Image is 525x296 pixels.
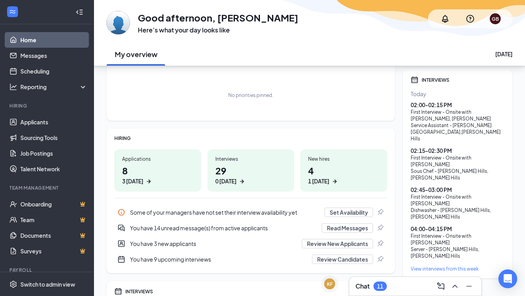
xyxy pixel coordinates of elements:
svg: ArrowRight [331,178,339,185]
div: Server - [PERSON_NAME] Hills , [PERSON_NAME] Hills [411,246,505,259]
a: Talent Network [20,161,87,177]
button: Set Availability [325,208,373,217]
h1: 4 [308,164,379,185]
div: Open Intercom Messenger [498,269,517,288]
div: 02:15 - 02:30 PM [411,147,505,154]
a: DoubleChatActiveYou have 14 unread message(s) from active applicantsRead MessagesPin [114,220,387,236]
div: You have 9 upcoming interviews [114,251,387,267]
svg: ArrowRight [238,178,246,185]
h3: Here’s what your day looks like [138,26,298,34]
svg: ArrowRight [145,178,153,185]
div: First Interview - Onsite with [PERSON_NAME] [411,233,505,246]
h1: 8 [122,164,193,185]
a: Applications83 [DATE]ArrowRight [114,149,201,192]
a: UserEntityYou have 3 new applicantsReview New ApplicantsPin [114,236,387,251]
a: Job Postings [20,145,87,161]
div: INTERVIEWS [125,288,387,295]
h3: Chat [355,282,370,291]
h1: 29 [215,164,287,185]
div: INTERVIEWS [422,77,505,83]
a: View interviews from this week [411,266,505,272]
svg: Calendar [411,76,419,84]
div: First Interview - Onsite with [PERSON_NAME] [411,154,505,168]
div: 11 [377,283,383,290]
a: InfoSome of your managers have not set their interview availability yetSet AvailabilityPin [114,205,387,220]
a: Scheduling [20,63,87,79]
h1: Good afternoon, [PERSON_NAME] [138,11,298,24]
svg: Info [117,208,125,216]
div: First Interview - Onsite with [PERSON_NAME], [PERSON_NAME] [411,109,505,122]
div: Switch to admin view [20,280,75,288]
svg: WorkstreamLogo [9,8,16,16]
svg: DoubleChatActive [117,224,125,232]
div: 0 [DATE] [215,177,236,185]
div: Team Management [9,185,86,191]
div: You have 14 unread message(s) from active applicants [130,224,317,232]
svg: Notifications [440,14,450,23]
div: [DATE] [495,50,512,58]
a: New hires41 [DATE]ArrowRight [300,149,387,192]
a: Messages [20,48,87,63]
div: 04:00 - 04:15 PM [411,225,505,233]
button: ChevronUp [449,280,461,292]
div: Dishwasher - [PERSON_NAME] Hills , [PERSON_NAME] Hills [411,207,505,220]
button: Read Messages [322,223,373,233]
div: First Interview - Onsite with [PERSON_NAME] [411,194,505,207]
svg: ComposeMessage [436,282,446,291]
div: Sous Chef - [PERSON_NAME] Hills , [PERSON_NAME] Hills [411,168,505,181]
svg: Pin [376,255,384,263]
svg: QuestionInfo [465,14,475,23]
div: Today [411,90,505,98]
h2: My overview [115,49,157,59]
svg: Pin [376,208,384,216]
a: Sourcing Tools [20,130,87,145]
div: GB [492,16,499,22]
div: 02:45 - 03:00 PM [411,186,505,194]
div: Service Assistant - [PERSON_NAME][GEOGRAPHIC_DATA] , [PERSON_NAME] Hills [411,122,505,142]
a: Interviews290 [DATE]ArrowRight [207,149,294,192]
div: No priorities pinned. [228,92,273,99]
button: Minimize [463,280,475,292]
svg: Pin [376,224,384,232]
a: CalendarNewYou have 9 upcoming interviewsReview CandidatesPin [114,251,387,267]
a: Applicants [20,114,87,130]
div: HIRING [114,135,387,142]
button: ComposeMessage [435,280,447,292]
div: You have 3 new applicants [114,236,387,251]
svg: Analysis [9,83,17,91]
a: Home [20,32,87,48]
a: DocumentsCrown [20,228,87,243]
div: KF [327,281,333,287]
svg: CalendarNew [117,255,125,263]
div: You have 3 new applicants [130,240,297,248]
svg: ChevronUp [450,282,460,291]
svg: Minimize [464,282,474,291]
svg: UserEntity [117,240,125,248]
a: SurveysCrown [20,243,87,259]
div: Some of your managers have not set their interview availability yet [130,208,320,216]
svg: Collapse [76,8,83,16]
a: OnboardingCrown [20,196,87,212]
div: You have 14 unread message(s) from active applicants [114,220,387,236]
svg: Pin [376,240,384,248]
svg: Calendar [114,287,122,295]
div: Interviews [215,156,287,162]
button: Review New Applicants [302,239,373,248]
div: You have 9 upcoming interviews [130,255,307,263]
div: Hiring [9,102,86,109]
img: Gina Blake [106,11,130,34]
div: Reporting [20,83,88,91]
div: Payroll [9,267,86,273]
div: New hires [308,156,379,162]
a: TeamCrown [20,212,87,228]
div: 1 [DATE] [308,177,329,185]
button: Review Candidates [312,255,373,264]
div: Applications [122,156,193,162]
div: 3 [DATE] [122,177,143,185]
div: Some of your managers have not set their interview availability yet [114,205,387,220]
svg: Settings [9,280,17,288]
div: 02:00 - 02:15 PM [411,101,505,109]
